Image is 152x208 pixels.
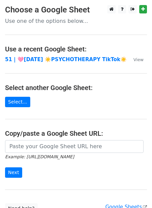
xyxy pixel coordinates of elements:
[5,129,147,137] h4: Copy/paste a Google Sheet URL:
[5,45,147,53] h4: Use a recent Google Sheet:
[5,5,147,15] h3: Choose a Google Sheet
[5,140,144,153] input: Paste your Google Sheet URL here
[5,84,147,92] h4: Select another Google Sheet:
[5,56,127,63] a: 51 | 🩷[DATE] ☀️PSYCHOTHERAPY TikTok☀️
[5,17,147,25] p: Use one of the options below...
[5,97,30,107] a: Select...
[127,56,144,63] a: View
[5,167,22,178] input: Next
[5,154,74,159] small: Example: [URL][DOMAIN_NAME]
[134,57,144,62] small: View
